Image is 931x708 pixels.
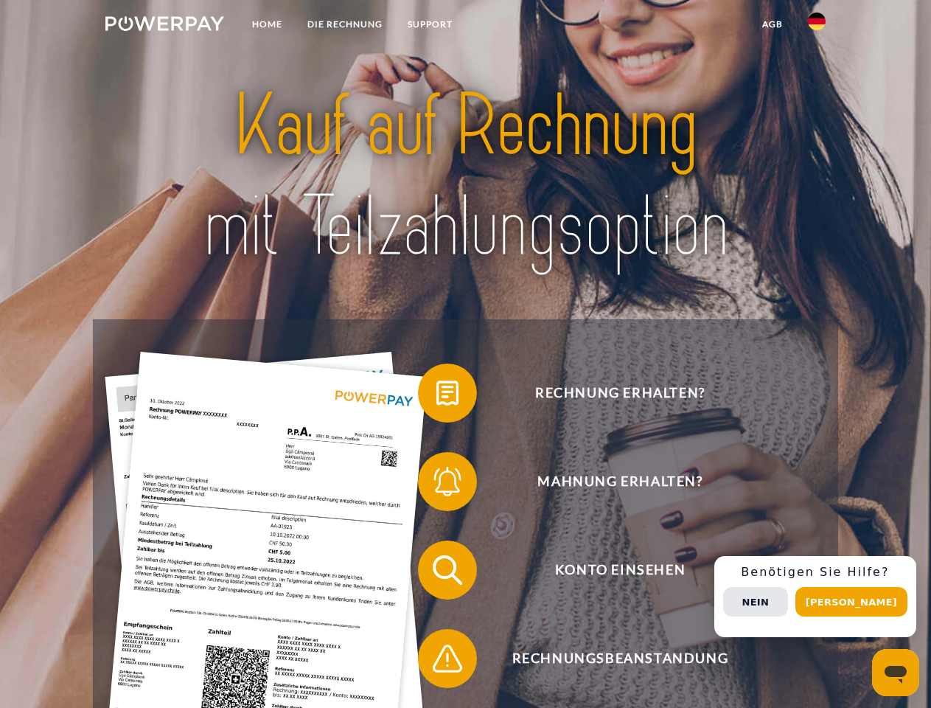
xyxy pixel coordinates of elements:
span: Rechnung erhalten? [439,364,801,423]
a: Home [240,11,295,38]
span: Konto einsehen [439,541,801,600]
button: Konto einsehen [418,541,801,600]
h3: Benötigen Sie Hilfe? [723,565,907,580]
img: de [808,13,826,30]
img: qb_bill.svg [429,375,466,412]
span: Mahnung erhalten? [439,452,801,511]
button: Rechnungsbeanstandung [418,629,801,688]
button: Nein [723,587,788,617]
button: Mahnung erhalten? [418,452,801,511]
img: logo-powerpay-white.svg [105,16,224,31]
button: [PERSON_NAME] [795,587,907,617]
iframe: Button to launch messaging window [872,649,919,696]
img: qb_bell.svg [429,463,466,500]
img: qb_search.svg [429,552,466,589]
a: agb [750,11,795,38]
div: Schnellhilfe [714,556,916,637]
img: title-powerpay_de.svg [141,71,790,282]
img: qb_warning.svg [429,640,466,677]
span: Rechnungsbeanstandung [439,629,801,688]
button: Rechnung erhalten? [418,364,801,423]
a: DIE RECHNUNG [295,11,395,38]
a: SUPPORT [395,11,465,38]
